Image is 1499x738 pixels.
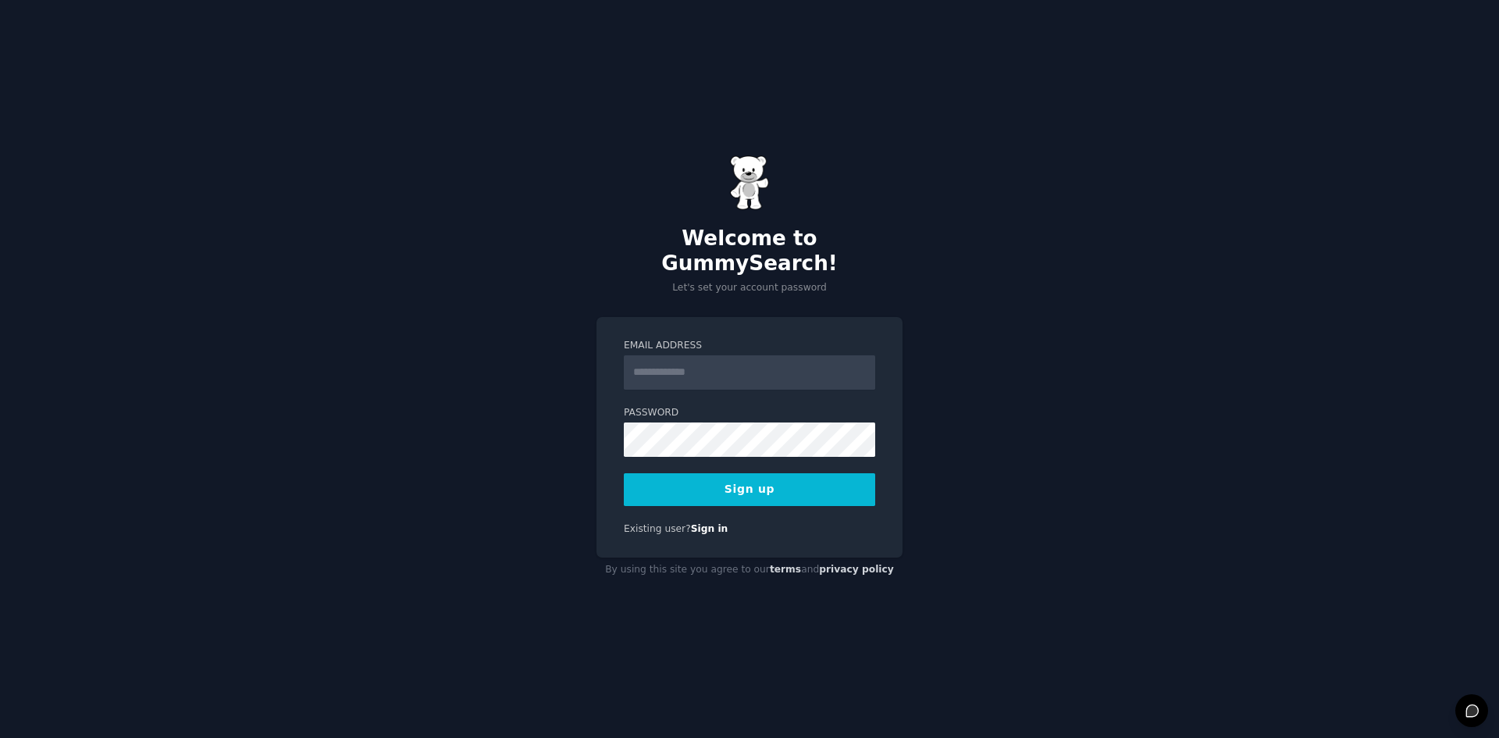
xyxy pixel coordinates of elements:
[596,281,903,295] p: Let's set your account password
[730,155,769,210] img: Gummy Bear
[819,564,894,575] a: privacy policy
[624,523,691,534] span: Existing user?
[596,226,903,276] h2: Welcome to GummySearch!
[624,339,875,353] label: Email Address
[624,406,875,420] label: Password
[624,473,875,506] button: Sign up
[770,564,801,575] a: terms
[691,523,728,534] a: Sign in
[596,558,903,583] div: By using this site you agree to our and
